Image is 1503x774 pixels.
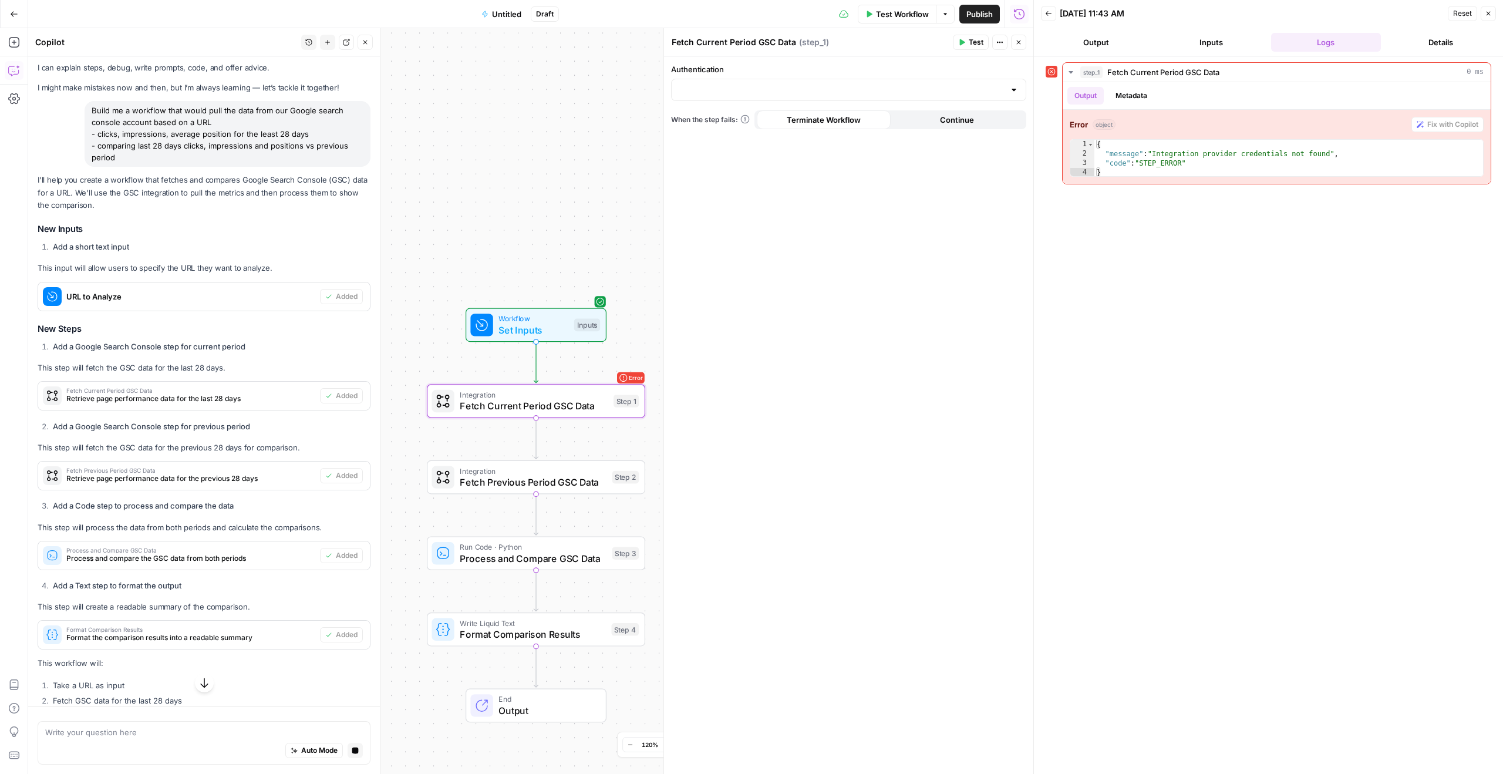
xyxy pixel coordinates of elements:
strong: Add a Text step to format the output [53,581,181,590]
button: Publish [959,5,1000,23]
p: This step will create a readable summary of the comparison. [38,601,370,613]
span: Set Inputs [498,323,568,337]
button: Fix with Copilot [1411,117,1484,132]
span: 120% [642,740,658,749]
span: Terminate Workflow [787,114,861,126]
button: 0 ms [1063,63,1491,82]
span: URL to Analyze [66,291,315,302]
span: Output [498,704,594,718]
span: Publish [966,8,993,20]
div: IntegrationFetch Previous Period GSC DataStep 2 [427,460,645,494]
span: ( step_1 ) [799,36,829,48]
span: Fetch Current Period GSC Data [460,399,608,413]
button: Auto Mode [285,743,343,758]
div: EndOutput [427,689,645,723]
p: This step will process the data from both periods and calculate the comparisons. [38,521,370,534]
span: Added [336,291,358,302]
span: object [1093,119,1116,130]
div: WorkflowSet InputsInputs [427,308,645,342]
div: 1 [1070,140,1094,149]
span: Run Code · Python [460,541,606,553]
div: Step 4 [611,623,639,636]
p: This input will allow users to specify the URL they want to analyze. [38,262,370,274]
p: I'll help you create a workflow that fetches and compares Google Search Console (GSC) data for a ... [38,174,370,211]
div: Step 2 [612,471,639,484]
span: Toggle code folding, rows 1 through 4 [1087,140,1094,149]
label: Authentication [671,63,1026,75]
li: Fetch GSC data for the last 28 days [50,695,370,706]
span: Untitled [492,8,521,20]
span: Format Comparison Results [66,627,315,632]
strong: Add a Google Search Console step for current period [53,342,245,351]
strong: Add a short text input [53,242,129,251]
span: Draft [536,9,554,19]
div: 2 [1070,149,1094,159]
span: Test Workflow [876,8,929,20]
span: Integration [460,465,606,476]
button: Added [320,289,363,304]
a: When the step fails: [671,115,750,125]
li: Take a URL as input [50,679,370,691]
div: Copilot [35,36,298,48]
g: Edge from step_1 to step_2 [534,418,538,459]
span: Added [336,630,358,640]
button: Output [1067,87,1104,105]
button: Inputs [1156,33,1266,52]
span: Added [336,550,358,561]
span: Write Liquid Text [460,617,605,628]
button: Reset [1448,6,1477,21]
strong: Add a Code step to process and compare the data [53,501,234,510]
div: Step 3 [612,547,639,560]
div: 3 [1070,159,1094,168]
span: 0 ms [1467,67,1484,78]
button: Metadata [1108,87,1154,105]
span: Integration [460,389,608,401]
div: Write Liquid TextFormat Comparison ResultsStep 4 [427,613,645,647]
strong: Error [1070,119,1088,130]
span: Error [629,369,642,386]
h3: New Steps [38,324,370,335]
span: Fix with Copilot [1427,119,1478,130]
button: Added [320,468,363,483]
p: This workflow will: [38,657,370,669]
g: Edge from start to step_1 [534,342,538,383]
span: End [498,694,594,705]
span: Fetch Current Period GSC Data [66,388,315,393]
p: I might make mistakes now and then, but I’m always learning — let’s tackle it together! [38,82,370,94]
button: Details [1386,33,1496,52]
div: 0 ms [1063,82,1491,184]
g: Edge from step_2 to step_3 [534,494,538,535]
textarea: Fetch Current Period GSC Data [672,36,796,48]
button: Logs [1271,33,1381,52]
p: This step will fetch the GSC data for the last 28 days. [38,362,370,374]
span: Process and Compare GSC Data [66,547,315,553]
span: Test [969,37,983,48]
span: Retrieve page performance data for the previous 28 days [66,473,315,484]
span: Process and compare the GSC data from both periods [66,553,315,564]
button: Untitled [474,5,528,23]
span: Continue [940,114,974,126]
div: 4 [1070,168,1094,177]
button: Added [320,548,363,563]
g: Edge from step_3 to step_4 [534,570,538,611]
span: Added [336,470,358,481]
button: Added [320,627,363,642]
span: Fetch Previous Period GSC Data [460,475,606,489]
span: Format Comparison Results [460,627,605,641]
span: Retrieve page performance data for the last 28 days [66,393,315,404]
div: Run Code · PythonProcess and Compare GSC DataStep 3 [427,536,645,570]
div: Inputs [574,319,600,332]
div: Build me a workflow that would pull the data from our Google search console account based on a UR... [85,101,370,167]
span: Workflow [498,313,568,324]
span: Added [336,391,358,401]
span: step_1 [1080,66,1103,78]
button: Added [320,388,363,403]
g: Edge from step_4 to end [534,647,538,688]
span: Reset [1453,8,1472,19]
span: Format the comparison results into a readable summary [66,632,315,643]
p: I can explain steps, debug, write prompts, code, and offer advice. [38,62,370,74]
span: Process and Compare GSC Data [460,551,606,566]
button: Test [953,35,989,50]
strong: Add a Google Search Console step for previous period [53,422,250,431]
